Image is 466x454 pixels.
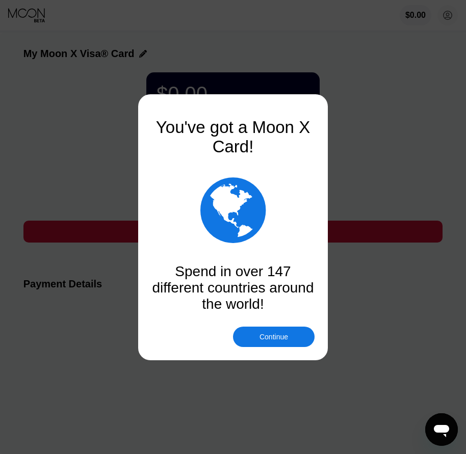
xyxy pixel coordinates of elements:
[151,118,315,156] div: You've got a Moon X Card!
[260,333,288,341] div: Continue
[425,413,458,446] iframe: Button to launch messaging window
[151,172,315,248] div: 
[233,327,315,347] div: Continue
[151,263,315,312] div: Spend in over 147 different countries around the world!
[200,172,266,248] div: 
